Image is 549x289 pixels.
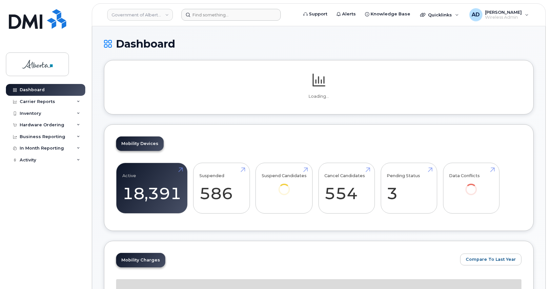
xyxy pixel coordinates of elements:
[122,167,181,210] a: Active 18,391
[262,167,307,204] a: Suspend Candidates
[466,256,516,262] span: Compare To Last Year
[449,167,493,204] a: Data Conflicts
[116,253,165,267] a: Mobility Charges
[387,167,431,210] a: Pending Status 3
[460,254,521,265] button: Compare To Last Year
[104,38,534,50] h1: Dashboard
[116,136,164,151] a: Mobility Devices
[199,167,244,210] a: Suspended 586
[116,93,521,99] p: Loading...
[324,167,369,210] a: Cancel Candidates 554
